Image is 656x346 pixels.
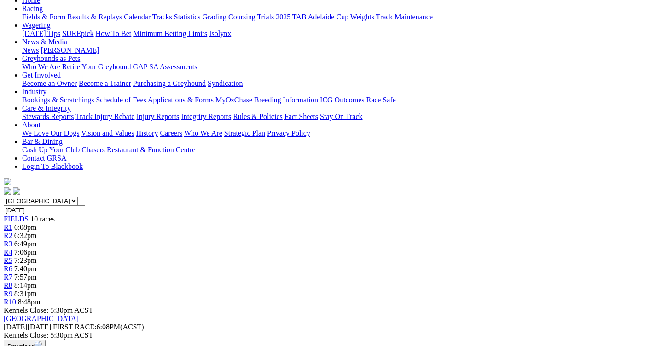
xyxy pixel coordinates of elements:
a: Purchasing a Greyhound [133,79,206,87]
div: Racing [22,13,652,21]
span: [DATE] [4,323,28,331]
a: R10 [4,298,16,306]
a: Injury Reports [136,113,179,120]
span: R9 [4,290,12,298]
a: Fact Sheets [284,113,318,120]
span: [DATE] [4,323,51,331]
div: About [22,129,652,137]
div: Care & Integrity [22,113,652,121]
a: Stay On Track [320,113,362,120]
a: Vision and Values [81,129,134,137]
a: SUREpick [62,30,93,37]
a: We Love Our Dogs [22,129,79,137]
a: Who We Are [22,63,60,71]
img: facebook.svg [4,187,11,195]
a: About [22,121,41,129]
a: [GEOGRAPHIC_DATA] [4,315,79,322]
a: Fields & Form [22,13,65,21]
a: Calendar [124,13,151,21]
a: R7 [4,273,12,281]
span: 6:32pm [14,232,37,239]
a: Racing [22,5,43,12]
span: FIELDS [4,215,29,223]
a: R2 [4,232,12,239]
a: Login To Blackbook [22,162,83,170]
div: Industry [22,96,652,104]
a: R5 [4,257,12,264]
a: Trials [257,13,274,21]
div: Greyhounds as Pets [22,63,652,71]
a: Schedule of Fees [96,96,146,104]
a: [DATE] Tips [22,30,60,37]
a: Strategic Plan [224,129,265,137]
span: 7:40pm [14,265,37,273]
a: ICG Outcomes [320,96,364,104]
a: News [22,46,39,54]
a: Weights [350,13,374,21]
a: Become an Owner [22,79,77,87]
span: FIRST RACE: [53,323,96,331]
a: MyOzChase [215,96,252,104]
span: 10 races [30,215,55,223]
a: Applications & Forms [148,96,214,104]
a: Track Maintenance [376,13,433,21]
a: Minimum Betting Limits [133,30,207,37]
input: Select date [4,205,85,215]
a: R3 [4,240,12,248]
span: 6:49pm [14,240,37,248]
a: R1 [4,223,12,231]
a: Statistics [174,13,201,21]
a: Stewards Reports [22,113,74,120]
a: Chasers Restaurant & Function Centre [81,146,195,154]
a: Rules & Policies [233,113,283,120]
a: How To Bet [96,30,132,37]
div: Kennels Close: 5:30pm ACST [4,331,652,340]
span: 8:31pm [14,290,37,298]
a: Integrity Reports [181,113,231,120]
a: Wagering [22,21,51,29]
a: Careers [160,129,182,137]
a: Breeding Information [254,96,318,104]
div: News & Media [22,46,652,54]
span: 6:08pm [14,223,37,231]
a: R8 [4,281,12,289]
a: Cash Up Your Club [22,146,80,154]
span: 8:14pm [14,281,37,289]
div: Get Involved [22,79,652,88]
div: Wagering [22,30,652,38]
a: R4 [4,248,12,256]
a: Coursing [228,13,255,21]
a: GAP SA Assessments [133,63,197,71]
img: logo-grsa-white.png [4,178,11,185]
span: 7:23pm [14,257,37,264]
a: Contact GRSA [22,154,66,162]
span: 7:06pm [14,248,37,256]
a: Privacy Policy [267,129,310,137]
span: 6:08PM(ACST) [53,323,144,331]
a: Tracks [152,13,172,21]
a: News & Media [22,38,67,46]
a: 2025 TAB Adelaide Cup [276,13,348,21]
span: 8:48pm [18,298,41,306]
a: R6 [4,265,12,273]
a: History [136,129,158,137]
a: Bar & Dining [22,137,63,145]
a: Get Involved [22,71,61,79]
a: Greyhounds as Pets [22,54,80,62]
a: Industry [22,88,46,95]
img: twitter.svg [13,187,20,195]
a: Bookings & Scratchings [22,96,94,104]
a: Who We Are [184,129,222,137]
a: Isolynx [209,30,231,37]
a: Grading [203,13,226,21]
a: Track Injury Rebate [75,113,134,120]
